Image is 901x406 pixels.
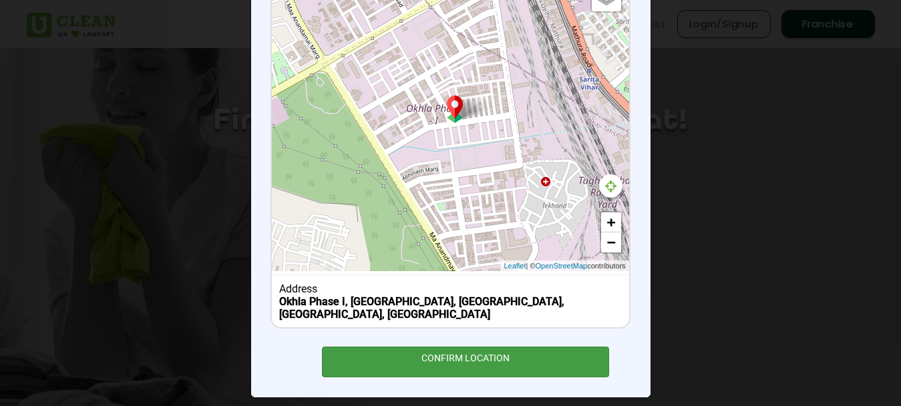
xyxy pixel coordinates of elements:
[500,260,628,272] div: | © contributors
[601,212,621,232] a: Zoom in
[504,260,526,272] a: Leaflet
[279,295,564,321] b: Okhla Phase I, [GEOGRAPHIC_DATA], [GEOGRAPHIC_DATA], [GEOGRAPHIC_DATA], [GEOGRAPHIC_DATA]
[322,347,610,377] div: CONFIRM LOCATION
[535,260,587,272] a: OpenStreetMap
[601,232,621,252] a: Zoom out
[279,282,622,295] div: Address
